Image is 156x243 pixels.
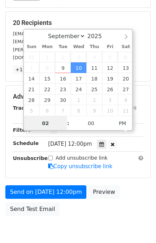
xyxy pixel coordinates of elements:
span: October 10, 2025 [102,105,118,116]
input: Hour [24,116,67,130]
small: [EMAIL_ADDRESS][DOMAIN_NAME] [13,39,92,44]
span: Click to toggle [113,116,132,130]
a: Send Test Email [5,202,60,216]
span: September 12, 2025 [102,62,118,73]
span: September 6, 2025 [118,52,134,62]
span: September 17, 2025 [71,73,86,84]
span: September 11, 2025 [86,62,102,73]
span: September 24, 2025 [71,84,86,94]
span: [DATE] 12:00pm [48,141,92,147]
span: September 18, 2025 [86,73,102,84]
span: September 5, 2025 [102,52,118,62]
span: Sat [118,45,134,49]
small: [PERSON_NAME][EMAIL_ADDRESS][PERSON_NAME][DOMAIN_NAME] [13,47,130,61]
span: September 29, 2025 [39,94,55,105]
a: +17 more [13,65,43,74]
span: August 31, 2025 [24,52,40,62]
span: October 11, 2025 [118,105,134,116]
span: September 14, 2025 [24,73,40,84]
span: October 6, 2025 [39,105,55,116]
span: September 2, 2025 [55,52,71,62]
strong: Tracking [13,105,37,111]
a: Preview [88,185,120,199]
span: September 30, 2025 [55,94,71,105]
span: September 16, 2025 [55,73,71,84]
span: September 15, 2025 [39,73,55,84]
span: September 4, 2025 [86,52,102,62]
span: September 26, 2025 [102,84,118,94]
small: [EMAIL_ADDRESS][DOMAIN_NAME] [13,31,92,36]
span: September 20, 2025 [118,73,134,84]
span: : [67,116,69,130]
span: September 21, 2025 [24,84,40,94]
iframe: Chat Widget [120,209,156,243]
span: Fri [102,45,118,49]
span: September 23, 2025 [55,84,71,94]
span: Sun [24,45,40,49]
span: September 3, 2025 [71,52,86,62]
span: September 19, 2025 [102,73,118,84]
label: Add unsubscribe link [56,154,108,162]
span: October 8, 2025 [71,105,86,116]
span: October 3, 2025 [102,94,118,105]
span: October 5, 2025 [24,105,40,116]
span: September 25, 2025 [86,84,102,94]
span: Mon [39,45,55,49]
span: October 9, 2025 [86,105,102,116]
h5: 20 Recipients [13,19,143,27]
span: Thu [86,45,102,49]
span: Tue [55,45,71,49]
a: Send on [DATE] 12:00pm [5,185,86,199]
span: September 27, 2025 [118,84,134,94]
strong: Schedule [13,140,39,146]
span: September 9, 2025 [55,62,71,73]
span: October 2, 2025 [86,94,102,105]
a: Copy unsubscribe link [48,163,112,170]
strong: Unsubscribe [13,155,48,161]
span: September 8, 2025 [39,62,55,73]
span: October 1, 2025 [71,94,86,105]
input: Minute [69,116,113,130]
span: September 1, 2025 [39,52,55,62]
span: September 10, 2025 [71,62,86,73]
span: September 13, 2025 [118,62,134,73]
span: Wed [71,45,86,49]
input: Year [85,33,111,40]
span: September 28, 2025 [24,94,40,105]
span: September 22, 2025 [39,84,55,94]
span: October 7, 2025 [55,105,71,116]
span: October 4, 2025 [118,94,134,105]
span: September 7, 2025 [24,62,40,73]
h5: Advanced [13,93,143,100]
strong: Filters [13,127,31,133]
